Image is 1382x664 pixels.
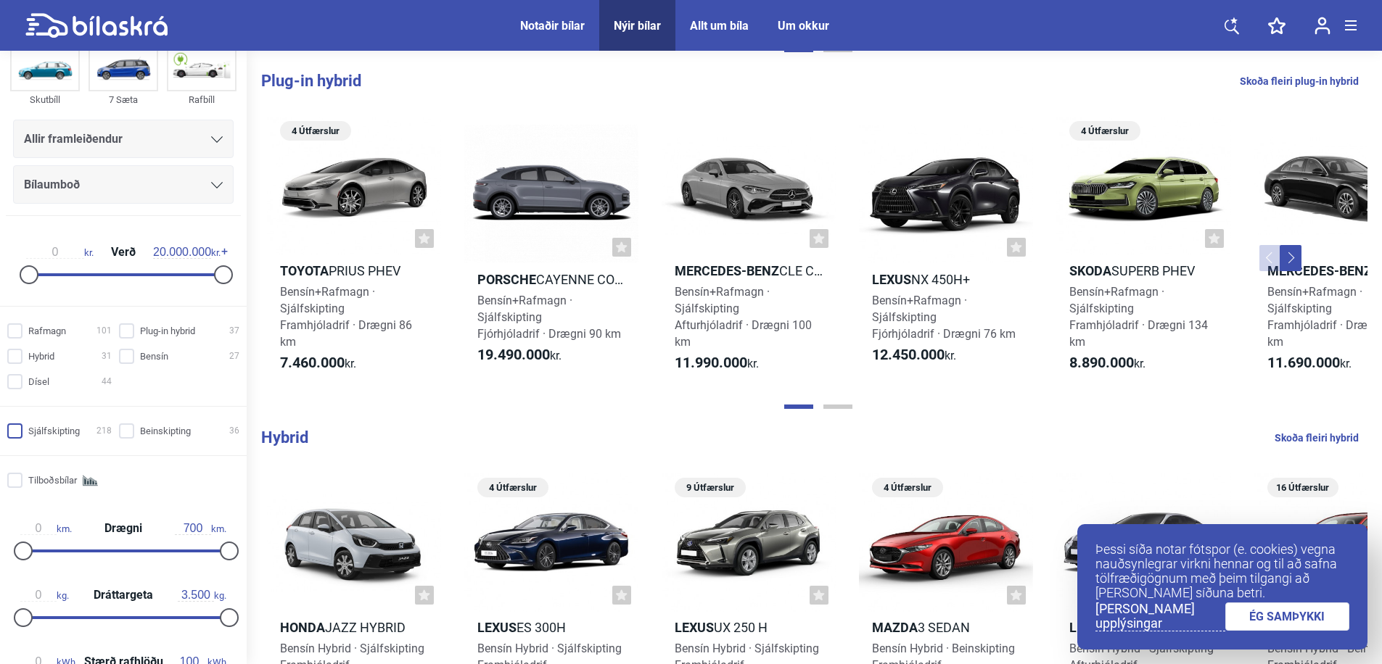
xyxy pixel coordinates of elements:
[1095,602,1225,631] a: [PERSON_NAME] upplýsingar
[477,620,517,635] b: Lexus
[823,404,852,409] button: Page 2
[859,619,1033,636] h2: 3 Sedan
[1275,478,1331,497] span: 16 Útfærslur
[464,116,638,385] a: PorscheCayenne Coupe E-HybridBensín+Rafmagn · SjálfskiptingFjórhjóladrif · Drægni 90 km19.490.000kr.
[28,473,77,488] span: Tilboðsbílar
[28,374,49,389] span: Dísel
[102,349,112,364] span: 31
[280,354,345,371] b: 7.460.000
[520,19,585,33] a: Notaðir bílar
[107,246,139,258] span: Verð
[229,323,239,339] span: 37
[477,272,536,287] b: Porsche
[26,246,94,259] span: kr.
[879,478,936,497] span: 4 Útfærslur
[690,19,749,33] a: Allt um bíla
[90,589,157,601] span: Dráttargeta
[28,349,54,364] span: Hybrid
[140,323,195,339] span: Plug-in hybrid
[1267,354,1340,371] b: 11.690.000
[1267,354,1352,372] span: kr.
[477,346,562,364] span: kr.
[675,354,747,371] b: 11.990.000
[662,116,836,385] a: Mercedes-BenzCLE Coupe 300e m. EQ tækniBensín+Rafmagn · SjálfskiptingAfturhjóladrif · Drægni 100 ...
[675,354,759,372] span: kr.
[89,91,158,108] div: 7 Sæta
[140,349,168,364] span: Bensín
[675,620,714,635] b: Lexus
[784,404,813,409] button: Page 1
[1069,285,1208,349] span: Bensín+Rafmagn · Sjálfskipting Framhjóladrif · Drægni 134 km
[1077,121,1133,141] span: 4 Útfærslur
[167,91,236,108] div: Rafbíll
[662,262,836,279] h2: CLE Coupe 300e m. EQ tækni
[778,19,829,33] a: Um okkur
[1069,354,1134,371] b: 8.890.000
[261,72,361,90] b: Plug-in hybrid
[872,294,1016,341] span: Bensín+Rafmagn · Sjálfskipting Fjórhjóladrif · Drægni 76 km
[464,271,638,288] h2: Cayenne Coupe E-Hybrid
[872,346,956,364] span: kr.
[280,354,356,372] span: kr.
[675,263,779,278] b: Mercedes-Benz
[1275,428,1359,447] a: Skoða fleiri hybrid
[267,116,441,385] a: 4 ÚtfærslurToyotaPrius PHEVBensín+Rafmagn · SjálfskiptingFramhjóladrif · Drægni 86 km7.460.000kr.
[20,589,69,602] span: kg.
[1095,542,1349,600] p: Þessi síða notar fótspor (e. cookies) vegna nauðsynlegrar virkni hennar og til að safna tölfræðig...
[477,294,621,341] span: Bensín+Rafmagn · Sjálfskipting Fjórhjóladrif · Drægni 90 km
[1056,116,1230,385] a: 4 ÚtfærslurSkodaSuperb PHEVBensín+Rafmagn · SjálfskiptingFramhjóladrif · Drægni 134 km8.890.000kr.
[287,121,344,141] span: 4 Útfærslur
[96,323,112,339] span: 101
[280,263,329,278] b: Toyota
[229,349,239,364] span: 27
[477,346,550,363] b: 19.490.000
[859,116,1033,385] a: LexusNX 450h+Bensín+Rafmagn · SjálfskiptingFjórhjóladrif · Drægni 76 km12.450.000kr.
[175,522,226,535] span: km.
[229,423,239,439] span: 36
[1056,262,1230,279] h2: Superb PHEV
[662,619,836,636] h2: UX 250 h
[178,589,226,602] span: kg.
[464,619,638,636] h2: ES 300h
[280,285,412,349] span: Bensín+Rafmagn · Sjálfskipting Framhjóladrif · Drægni 86 km
[859,271,1033,288] h2: NX 450h+
[1069,263,1111,278] b: Skoda
[24,175,80,195] span: Bílaumboð
[1259,245,1281,271] button: Previous
[24,129,123,149] span: Allir framleiðendur
[261,428,308,447] b: Hybrid
[96,423,112,439] span: 218
[1069,620,1109,635] b: Lexus
[682,478,739,497] span: 9 Útfærslur
[1056,619,1230,636] h2: LC 500h
[267,619,441,636] h2: Jazz Hybrid
[153,246,221,259] span: kr.
[1240,72,1359,91] a: Skoða fleiri plug-in hybrid
[614,19,661,33] a: Nýir bílar
[1315,17,1330,35] img: user-login.svg
[102,374,112,389] span: 44
[872,346,945,363] b: 12.450.000
[872,620,918,635] b: Mazda
[28,423,80,439] span: Sjálfskipting
[1280,245,1301,271] button: Next
[267,262,441,279] h2: Prius PHEV
[675,285,812,349] span: Bensín+Rafmagn · Sjálfskipting Afturhjóladrif · Drægni 100 km
[1069,354,1146,372] span: kr.
[20,522,72,535] span: km.
[872,272,911,287] b: Lexus
[101,523,146,534] span: Drægni
[28,323,66,339] span: Rafmagn
[140,423,191,439] span: Beinskipting
[10,91,80,108] div: Skutbíll
[485,478,541,497] span: 4 Útfærslur
[280,620,325,635] b: Honda
[1225,602,1350,631] a: ÉG SAMÞYKKI
[1267,263,1372,278] b: Mercedes-Benz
